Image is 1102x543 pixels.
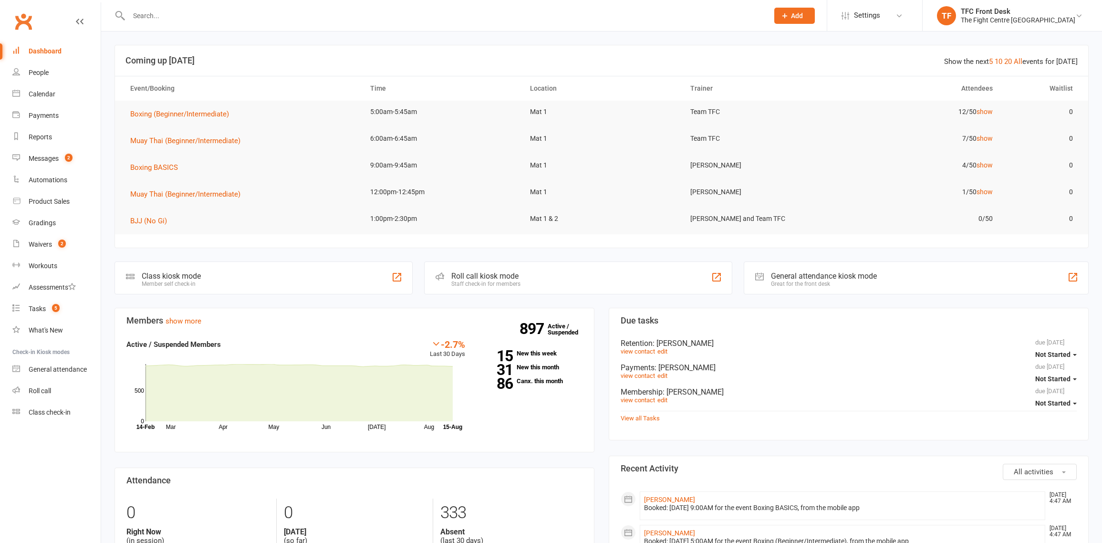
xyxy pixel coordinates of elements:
[521,101,681,123] td: Mat 1
[1004,57,1012,66] a: 20
[682,208,842,230] td: [PERSON_NAME] and Team TFC
[521,154,681,177] td: Mat 1
[621,387,1077,397] div: Membership
[12,255,101,277] a: Workouts
[29,155,59,162] div: Messages
[653,339,714,348] span: : [PERSON_NAME]
[1001,154,1081,177] td: 0
[644,529,695,537] a: [PERSON_NAME]
[479,363,513,377] strong: 31
[130,190,240,198] span: Muay Thai (Beginner/Intermediate)
[12,105,101,126] a: Payments
[1003,464,1077,480] button: All activities
[682,154,842,177] td: [PERSON_NAME]
[29,326,63,334] div: What's New
[29,69,49,76] div: People
[771,281,877,287] div: Great for the front desk
[130,110,229,118] span: Boxing (Beginner/Intermediate)
[479,349,513,363] strong: 15
[12,277,101,298] a: Assessments
[29,387,51,395] div: Roll call
[774,8,815,24] button: Add
[12,84,101,105] a: Calendar
[362,181,521,203] td: 12:00pm-12:45pm
[521,76,681,101] th: Location
[1035,346,1077,363] button: Not Started
[29,176,67,184] div: Automations
[842,181,1001,203] td: 1/50
[12,402,101,423] a: Class kiosk mode
[12,148,101,169] a: Messages 2
[621,316,1077,325] h3: Due tasks
[1035,375,1071,383] span: Not Started
[12,298,101,320] a: Tasks 5
[126,499,269,527] div: 0
[621,397,655,404] a: view contact
[130,215,174,227] button: BJJ (No Gi)
[621,464,1077,473] h3: Recent Activity
[362,127,521,150] td: 6:00am-6:45am
[451,281,520,287] div: Staff check-in for members
[854,5,880,26] span: Settings
[977,135,993,142] a: show
[29,408,71,416] div: Class check-in
[621,415,660,422] a: View all Tasks
[12,359,101,380] a: General attendance kiosk mode
[771,271,877,281] div: General attendance kiosk mode
[125,56,1078,65] h3: Coming up [DATE]
[130,108,236,120] button: Boxing (Beginner/Intermediate)
[58,240,66,248] span: 2
[126,9,762,22] input: Search...
[29,219,56,227] div: Gradings
[29,90,55,98] div: Calendar
[126,316,582,325] h3: Members
[621,363,1077,372] div: Payments
[521,208,681,230] td: Mat 1 & 2
[130,217,167,225] span: BJJ (No Gi)
[362,208,521,230] td: 1:00pm-2:30pm
[1035,395,1077,412] button: Not Started
[65,154,73,162] span: 2
[657,372,667,379] a: edit
[1001,208,1081,230] td: 0
[995,57,1002,66] a: 10
[29,365,87,373] div: General attendance
[29,133,52,141] div: Reports
[12,126,101,148] a: Reports
[130,136,240,145] span: Muay Thai (Beginner/Intermediate)
[1001,127,1081,150] td: 0
[440,499,582,527] div: 333
[479,364,583,370] a: 31New this month
[989,57,993,66] a: 5
[1001,181,1081,203] td: 0
[977,108,993,115] a: show
[842,154,1001,177] td: 4/50
[655,363,716,372] span: : [PERSON_NAME]
[682,76,842,101] th: Trainer
[12,169,101,191] a: Automations
[657,397,667,404] a: edit
[961,16,1075,24] div: The Fight Centre [GEOGRAPHIC_DATA]
[657,348,667,355] a: edit
[682,101,842,123] td: Team TFC
[11,10,35,33] a: Clubworx
[362,101,521,123] td: 5:00am-5:45am
[12,62,101,84] a: People
[1045,492,1076,504] time: [DATE] 4:47 AM
[29,198,70,205] div: Product Sales
[621,339,1077,348] div: Retention
[126,340,221,349] strong: Active / Suspended Members
[842,127,1001,150] td: 7/50
[130,163,178,172] span: Boxing BASICS
[937,6,956,25] div: TF
[1035,370,1077,387] button: Not Started
[621,348,655,355] a: view contact
[130,162,185,173] button: Boxing BASICS
[142,281,201,287] div: Member self check-in
[977,188,993,196] a: show
[682,181,842,203] td: [PERSON_NAME]
[12,191,101,212] a: Product Sales
[1045,525,1076,538] time: [DATE] 4:47 AM
[166,317,201,325] a: show more
[520,322,548,336] strong: 897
